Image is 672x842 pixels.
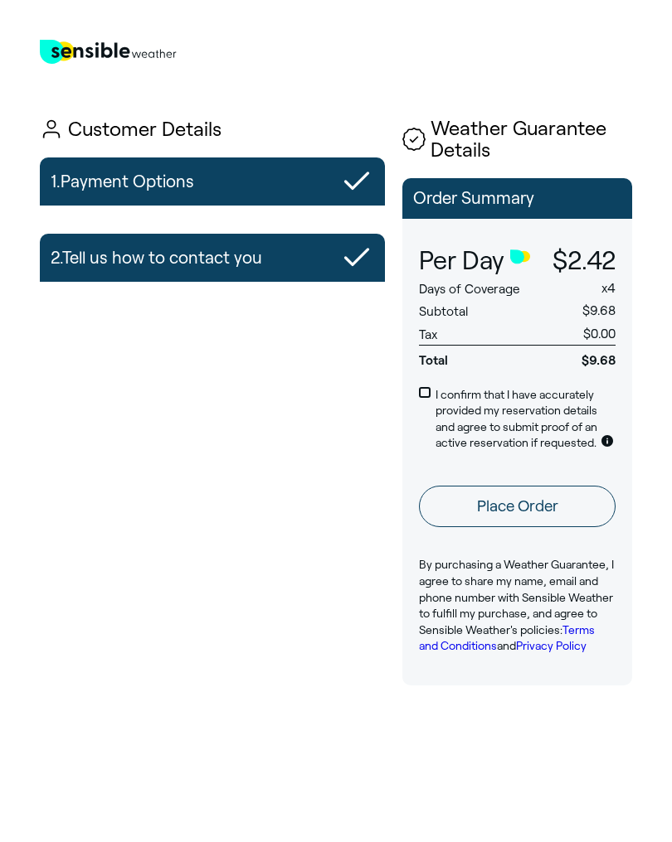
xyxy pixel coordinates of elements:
iframe: Customer reviews powered by Trustpilot [402,709,633,825]
button: 1.Payment Options [40,157,386,206]
h1: Weather Guarantee Details [402,118,633,161]
a: Privacy Policy [516,639,587,652]
h1: Customer Details [40,118,386,141]
p: By purchasing a Weather Guarantee, I agree to share my name, email and phone number with Sensible... [419,557,616,655]
span: Total [419,345,544,369]
button: 2.Tell us how to contact you [40,234,386,282]
span: $9.68 [544,345,616,369]
span: $0.00 [583,327,616,341]
span: Tax [419,327,437,341]
span: Subtotal [419,304,468,318]
span: $9.68 [582,303,616,317]
p: I confirm that I have accurately provided my reservation details and agree to submit proof of an ... [436,387,616,452]
span: Days of Coverage [419,282,519,296]
span: Per Day [419,247,504,275]
span: $2.42 [553,247,616,274]
h2: 1. Payment Options [51,163,194,200]
button: Place Order [419,486,616,527]
p: Order Summary [413,189,621,207]
span: x 4 [601,281,616,295]
h2: 2. Tell us how to contact you [51,240,262,276]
